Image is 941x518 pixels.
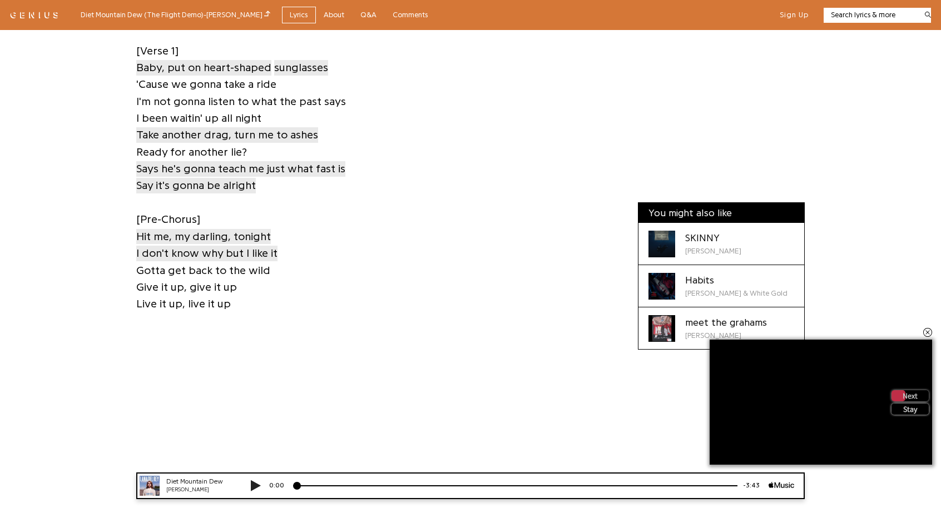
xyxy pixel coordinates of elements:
div: You might also like [638,203,804,223]
div: [PERSON_NAME] [685,330,767,341]
span: Take another drag, turn me to ashes [136,127,318,143]
div: Next [892,390,929,401]
div: Cover art for Habits by Eminem & White Gold [648,273,675,300]
div: Stay [892,404,929,415]
div: [PERSON_NAME] & White Gold [685,288,788,299]
a: Q&A [353,7,385,24]
div: Habits [685,273,788,288]
div: SKINNY [685,231,741,246]
div: Diet Mountain Dew (The Flight Demo) - [PERSON_NAME] [81,9,270,21]
a: Take another drag, turn me to ashes [136,126,318,143]
div: [PERSON_NAME] [685,246,741,257]
a: Cover art for Habits by Eminem & White GoldHabits[PERSON_NAME] & White Gold [638,265,804,307]
span: Hit me, my darling, tonight I don't know why but I like it [136,229,278,261]
a: Hit me, my darling, tonightI don't know why but I like it [136,228,278,262]
div: -3:43 [610,8,641,18]
span: Says he's gonna teach me just what fast is Say it's gonna be alright [136,161,345,193]
a: Cover art for meet the grahams by Kendrick Lamarmeet the grahams[PERSON_NAME] [638,307,804,349]
div: meet the grahams [685,315,767,330]
a: About [316,7,353,24]
button: Sign Up [780,10,809,20]
div: Cover art for SKINNY by Billie Eilish [648,231,675,257]
a: Baby, put on heart-shaped [136,59,271,76]
a: Cover art for SKINNY by Billie EilishSKINNY[PERSON_NAME] [638,223,804,265]
span: sunglasses [274,60,328,76]
a: sunglasses [274,59,328,76]
a: Comments [385,7,436,24]
a: Lyrics [282,7,316,24]
a: Says he's gonna teach me just what fast isSay it's gonna be alright [136,160,345,195]
input: Search lyrics & more [824,9,918,21]
div: Cover art for meet the grahams by Kendrick Lamar [648,315,675,342]
span: Baby, put on heart-shaped [136,60,271,76]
